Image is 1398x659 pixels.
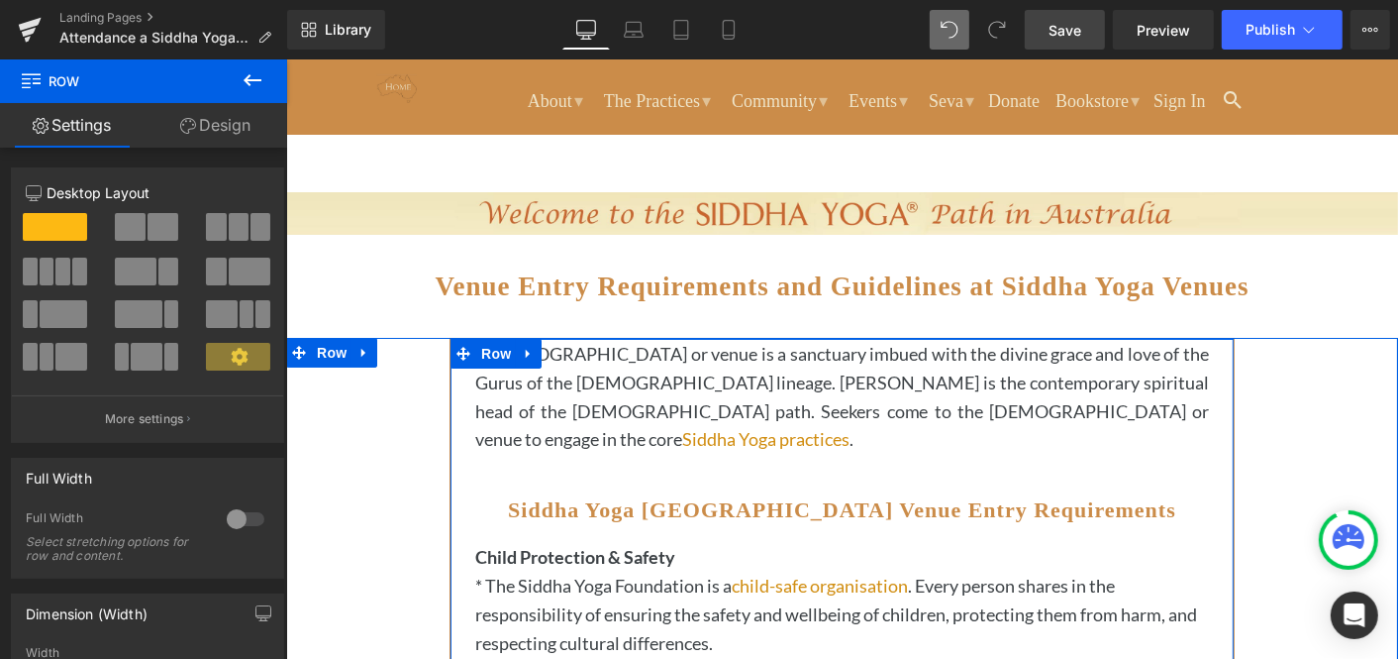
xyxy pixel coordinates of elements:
[446,515,622,537] a: child-safe organisation
[325,21,371,39] span: Library
[26,278,65,308] span: Row
[636,21,693,59] a: Seva▾
[26,535,204,563] div: Select stretching options for row and content.
[1350,10,1390,50] button: More
[867,32,920,59] a: Sign In
[59,30,250,46] span: Attendance a Siddha Yoga Venue v2
[230,279,255,309] a: Expand / Collapse
[144,103,287,148] a: Design
[26,510,207,531] div: Full Width
[562,10,610,50] a: Desktop
[416,32,425,52] span: ▾
[1137,20,1190,41] span: Preview
[702,32,753,59] a: Donate
[657,10,705,50] a: Tablet
[189,512,923,598] p: * The Siddha Yoga Foundation is a . Every person shares in the responsibility of ensuring the saf...
[1113,10,1214,50] a: Preview
[1331,592,1378,639] div: Open Intercom Messenger
[762,21,858,59] a: Bookstore▾
[235,21,302,59] a: About▾
[287,10,385,50] a: New Library
[977,10,1017,50] button: Redo
[26,459,92,487] div: Full Width
[679,32,688,52] span: ▾
[149,212,962,242] strong: Venue Entry Requirements and Guidelines at Siddha Yoga Venues
[59,10,287,26] a: Landing Pages
[91,15,131,44] img: The Siddha Yoga Foundation Limited
[222,438,890,463] b: Siddha Yoga [GEOGRAPHIC_DATA] Venue Entry Requirements
[288,32,297,52] span: ▾
[190,279,230,309] span: Row
[930,10,969,50] button: Undo
[396,369,563,390] a: Siddha Yoga practices
[613,32,622,52] span: ▾
[1048,20,1081,41] span: Save
[26,595,148,622] div: Dimension (Width)
[311,21,430,59] a: The Practices▾
[189,280,923,394] p: A [DEMOGRAPHIC_DATA] or venue is a sanctuary imbued with the divine grace and love of the Gurus o...
[1222,10,1343,50] button: Publish
[20,59,218,103] span: Row
[705,10,752,50] a: Mobile
[65,278,91,308] a: Expand / Collapse
[1246,22,1295,38] span: Publish
[610,10,657,50] a: Laptop
[845,32,853,52] span: ▾
[105,410,184,428] p: More settings
[439,21,547,59] a: Community▾
[189,487,389,508] strong: Child Protection & Safety
[533,32,542,52] span: ▾
[938,31,959,59] a: Search
[12,395,283,442] button: More settings
[555,21,627,59] a: Events▾
[26,182,269,203] p: Desktop Layout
